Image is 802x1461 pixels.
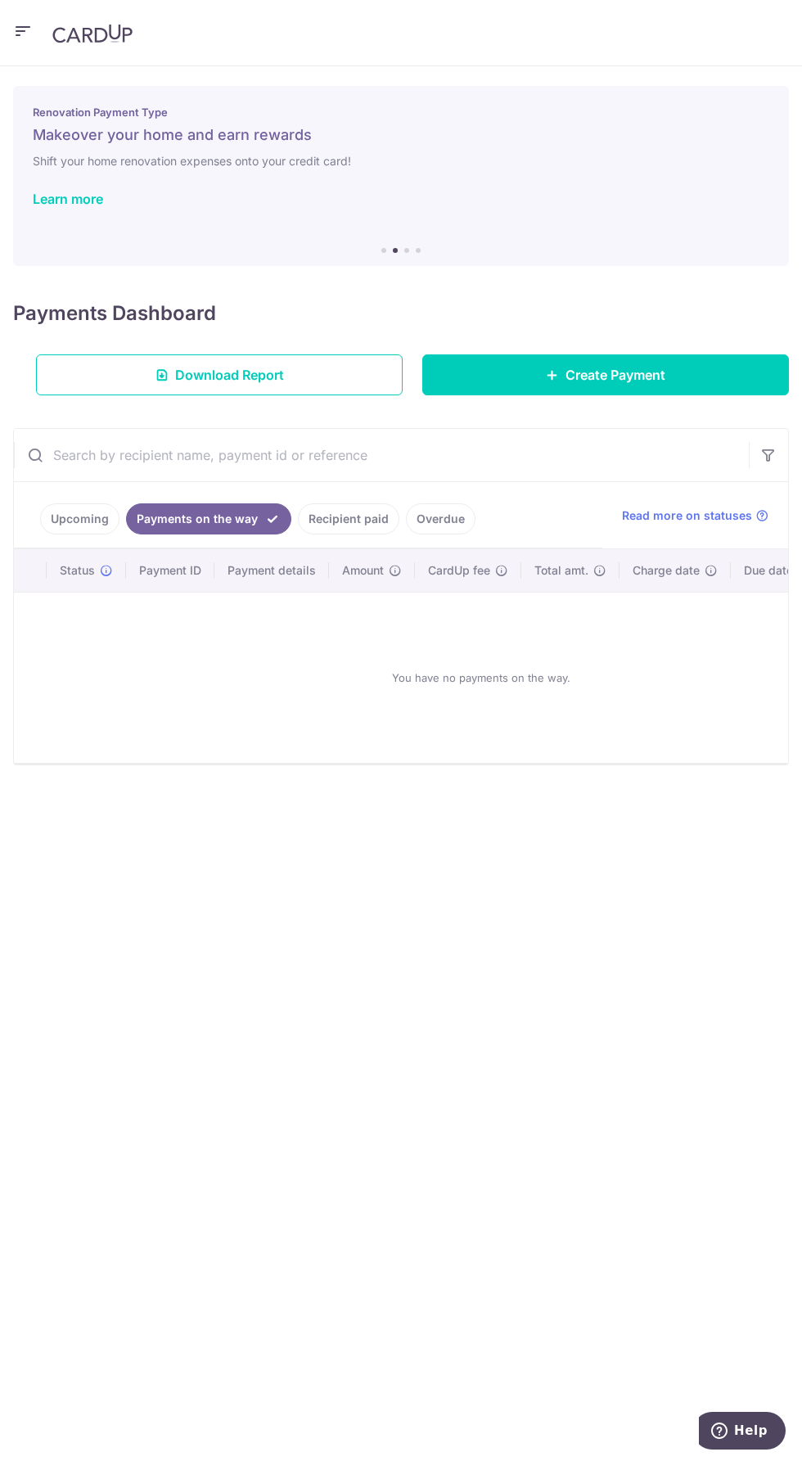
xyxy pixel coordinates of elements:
[298,503,399,534] a: Recipient paid
[33,191,103,207] a: Learn more
[33,151,769,171] h6: Shift your home renovation expenses onto your credit card!
[52,24,133,43] img: CardUp
[14,429,749,481] input: Search by recipient name, payment id or reference
[13,299,216,328] h4: Payments Dashboard
[422,354,789,395] a: Create Payment
[622,507,768,524] a: Read more on statuses
[33,125,769,145] h5: Makeover your home and earn rewards
[633,562,700,579] span: Charge date
[428,562,490,579] span: CardUp fee
[565,365,665,385] span: Create Payment
[60,562,95,579] span: Status
[175,365,284,385] span: Download Report
[534,562,588,579] span: Total amt.
[214,549,329,592] th: Payment details
[406,503,475,534] a: Overdue
[33,106,769,119] p: Renovation Payment Type
[744,562,793,579] span: Due date
[699,1412,786,1453] iframe: Opens a widget where you can find more information
[36,354,403,395] a: Download Report
[126,549,214,592] th: Payment ID
[40,503,119,534] a: Upcoming
[126,503,291,534] a: Payments on the way
[342,562,384,579] span: Amount
[622,507,752,524] span: Read more on statuses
